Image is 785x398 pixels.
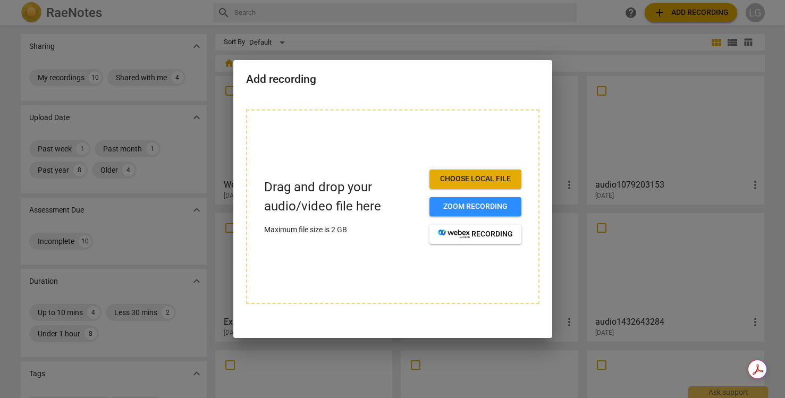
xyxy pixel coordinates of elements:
[438,201,513,212] span: Zoom recording
[264,224,421,235] p: Maximum file size is 2 GB
[246,73,539,86] h2: Add recording
[438,174,513,184] span: Choose local file
[429,170,521,189] button: Choose local file
[429,197,521,216] button: Zoom recording
[264,178,421,215] p: Drag and drop your audio/video file here
[438,229,513,240] span: recording
[429,225,521,244] button: recording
